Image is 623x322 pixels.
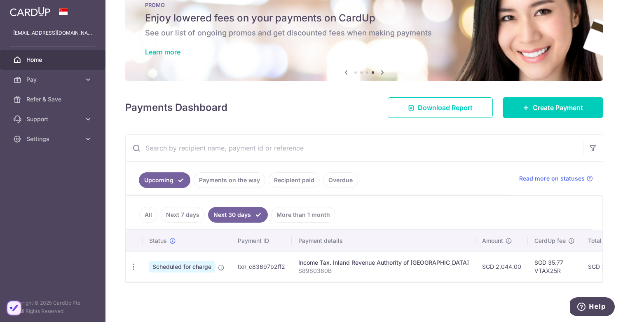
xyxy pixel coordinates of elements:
[149,261,215,273] span: Scheduled for charge
[528,251,581,282] td: SGD 35.77 VTAX25R
[13,29,92,37] p: [EMAIL_ADDRESS][DOMAIN_NAME]
[269,172,320,188] a: Recipient paid
[194,172,265,188] a: Payments on the way
[161,207,205,223] a: Next 7 days
[139,172,190,188] a: Upcoming
[26,95,81,103] span: Refer & Save
[475,251,528,282] td: SGD 2,044.00
[149,237,167,245] span: Status
[10,7,50,16] img: CardUp
[26,75,81,84] span: Pay
[323,172,358,188] a: Overdue
[26,135,81,143] span: Settings
[519,174,585,183] span: Read more on statuses
[145,28,583,38] h6: See our list of ongoing promos and get discounted fees when making payments
[145,48,180,56] a: Learn more
[298,259,469,267] div: Income Tax. Inland Revenue Authority of [GEOGRAPHIC_DATA]
[231,230,292,251] th: Payment ID
[519,174,593,183] a: Read more on statuses
[139,207,157,223] a: All
[126,135,583,161] input: Search by recipient name, payment id or reference
[570,297,615,318] iframe: Opens a widget where you can find more information
[588,237,615,245] span: Total amt.
[26,56,81,64] span: Home
[125,100,227,115] h4: Payments Dashboard
[208,207,268,223] a: Next 30 days
[503,97,603,118] a: Create Payment
[298,267,469,275] p: S8980380B
[231,251,292,282] td: txn_c83697b2ff2
[533,103,583,113] span: Create Payment
[26,115,81,123] span: Support
[271,207,335,223] a: More than 1 month
[145,12,583,25] h5: Enjoy lowered fees on your payments on CardUp
[292,230,475,251] th: Payment details
[482,237,503,245] span: Amount
[418,103,473,113] span: Download Report
[388,97,493,118] a: Download Report
[534,237,566,245] span: CardUp fee
[145,2,583,8] p: PROMO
